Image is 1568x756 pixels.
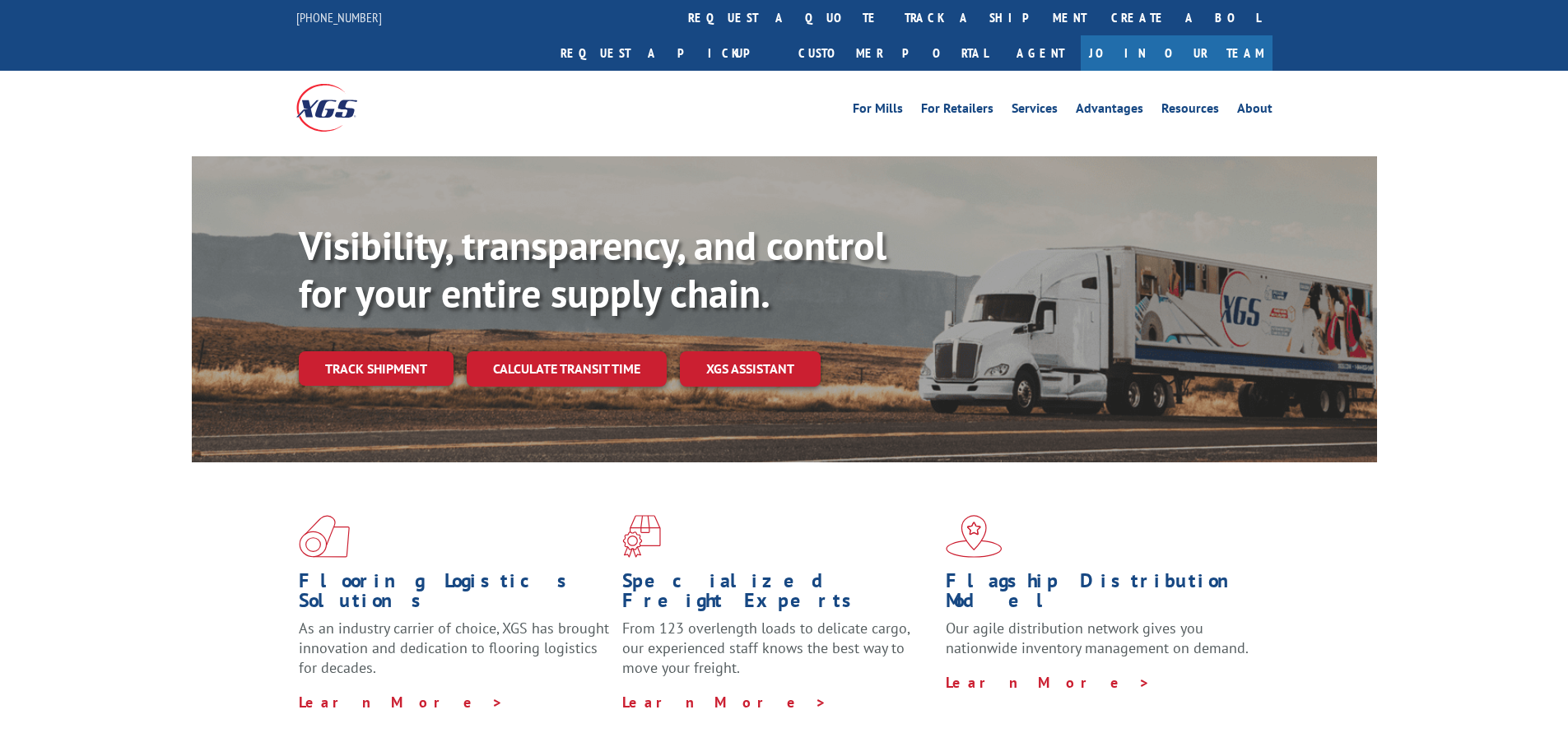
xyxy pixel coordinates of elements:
h1: Flagship Distribution Model [946,571,1257,619]
a: For Mills [853,102,903,120]
a: Resources [1161,102,1219,120]
a: Learn More > [299,693,504,712]
a: Learn More > [946,673,1151,692]
a: Join Our Team [1081,35,1273,71]
a: XGS ASSISTANT [680,351,821,387]
span: Our agile distribution network gives you nationwide inventory management on demand. [946,619,1249,657]
a: Calculate transit time [467,351,667,387]
img: xgs-icon-focused-on-flooring-red [622,515,661,558]
h1: Specialized Freight Experts [622,571,933,619]
a: For Retailers [921,102,993,120]
a: Track shipment [299,351,454,386]
a: Agent [1000,35,1081,71]
b: Visibility, transparency, and control for your entire supply chain. [299,220,886,318]
a: Advantages [1076,102,1143,120]
img: xgs-icon-total-supply-chain-intelligence-red [299,515,350,558]
a: Services [1012,102,1058,120]
span: As an industry carrier of choice, XGS has brought innovation and dedication to flooring logistics... [299,619,609,677]
a: Customer Portal [786,35,1000,71]
p: From 123 overlength loads to delicate cargo, our experienced staff knows the best way to move you... [622,619,933,692]
a: [PHONE_NUMBER] [296,9,382,26]
a: About [1237,102,1273,120]
a: Request a pickup [548,35,786,71]
h1: Flooring Logistics Solutions [299,571,610,619]
img: xgs-icon-flagship-distribution-model-red [946,515,1003,558]
a: Learn More > [622,693,827,712]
